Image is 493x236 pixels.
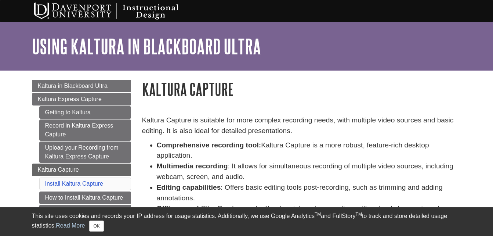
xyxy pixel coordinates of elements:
[32,80,131,92] a: Kaltura in Blackboard Ultra
[32,35,261,58] a: Using Kaltura in Blackboard Ultra
[28,2,204,20] img: Davenport University Instructional Design
[142,80,461,99] h1: Kaltura Capture
[32,93,131,106] a: Kaltura Express Capture
[38,83,108,89] span: Kaltura in Blackboard Ultra
[39,106,131,119] a: Getting to Kaltura
[157,141,261,149] strong: Comprehensive recording tool:
[39,192,131,204] a: How to Install Kaltura Capture
[38,167,79,173] span: Kaltura Capture
[157,203,461,225] li: : Can be used without an internet connection, with uploads happening when connectivity is restored.
[39,142,131,163] a: Upload your Recording from Kaltura Express Capture
[315,212,321,217] sup: TM
[157,204,214,212] strong: Offline capability
[89,221,104,232] button: Close
[39,119,131,141] a: Record in Kaltura Express Capture
[32,164,131,176] a: Kaltura Capture
[157,162,228,170] strong: Multimedia recording
[356,212,362,217] sup: TM
[157,182,461,204] li: : Offers basic editing tools post-recording, such as trimming and adding annotations.
[38,96,102,102] span: Kaltura Express Capture
[32,212,461,232] div: This site uses cookies and records your IP address for usage statistics. Additionally, we use Goo...
[157,183,221,191] strong: Editing capabilities
[157,161,461,182] li: : It allows for simultaneous recording of multiple video sources, including webcam, screen, and a...
[157,140,461,161] li: Kaltura Capture is a more robust, feature-rich desktop application.
[39,205,131,217] a: Record in Kaltura Capture
[56,222,85,229] a: Read More
[142,115,461,136] p: Kaltura Capture is suitable for more complex recording needs, with multiple video sources and bas...
[45,180,103,187] a: Install Kaltura Capture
